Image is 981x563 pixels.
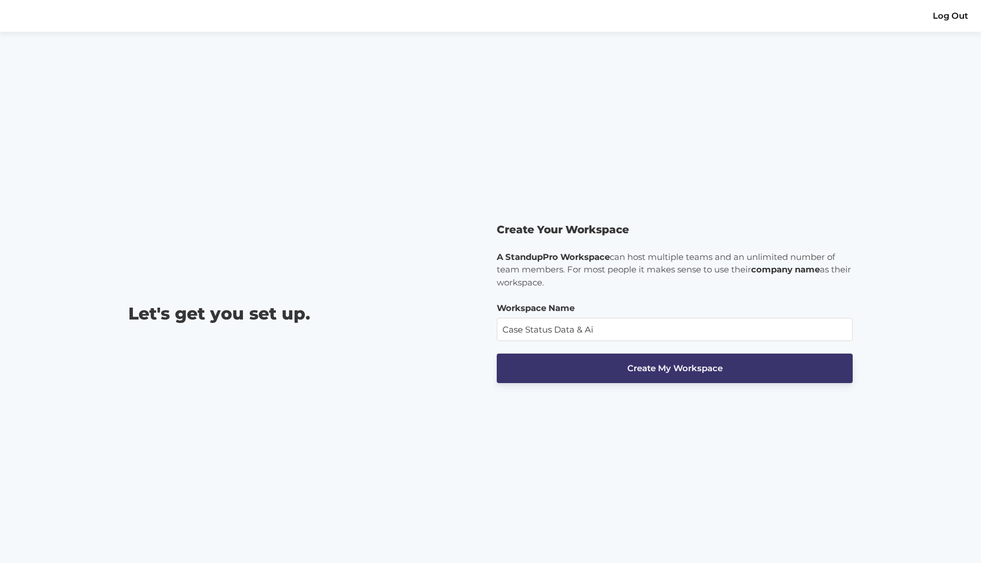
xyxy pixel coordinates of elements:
label: Workspace Name [497,302,853,315]
h3: Let's get you set up. [128,301,484,326]
span: Log Out [933,10,968,23]
p: can host multiple teams and an unlimited number of team members. For most people it makes sense t... [497,251,853,289]
button: Create My Workspace [497,354,853,384]
strong: A StandupPro Workspace [497,251,610,262]
input: Ex: Vandelay Industries [497,318,853,341]
button: Log Out [925,5,975,28]
span: Create My Workspace [627,363,723,373]
h5: Create Your Workspace [497,222,853,238]
strong: company name [751,264,820,275]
